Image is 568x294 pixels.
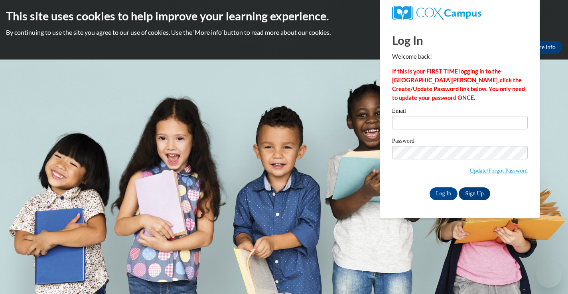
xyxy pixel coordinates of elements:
iframe: Button to launch messaging window [536,262,562,288]
h2: This site uses cookies to help improve your learning experience. [6,8,562,24]
a: Update/Forgot Password [470,167,528,174]
strong: If this is your FIRST TIME logging in to the [GEOGRAPHIC_DATA][PERSON_NAME], click the Create/Upd... [392,68,525,101]
img: COX Campus [392,6,481,20]
a: More Info [525,41,562,54]
label: Email [392,108,528,116]
a: COX Campus [392,6,528,20]
input: Log In [430,187,458,200]
h1: Log In [392,32,528,48]
p: By continuing to use the site you agree to our use of cookies. Use the ‘More info’ button to read... [6,28,562,37]
p: Welcome back! [392,52,528,61]
a: Sign Up [459,187,490,200]
label: Password [392,138,528,146]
